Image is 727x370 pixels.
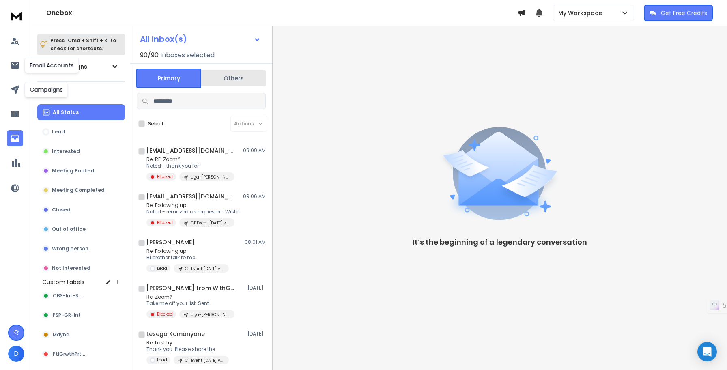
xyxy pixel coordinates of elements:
button: All Campaigns [37,58,125,75]
button: Maybe [37,327,125,343]
p: My Workspace [558,9,605,17]
p: Re: Following up [146,202,244,209]
p: Lead [52,129,65,135]
button: Primary [136,69,201,88]
p: Not Interested [52,265,90,271]
p: Thank you. Please share the [146,346,229,353]
p: Hi brother talk to me [146,254,229,261]
button: Meeting Completed [37,182,125,198]
h1: Lesego Komanyane [146,330,205,338]
button: D [8,346,24,362]
p: Interested [52,148,80,155]
h1: [EMAIL_ADDRESS][DOMAIN_NAME] [146,192,236,200]
button: Meeting Booked [37,163,125,179]
h3: Inboxes selected [160,50,215,60]
p: Noted - removed as requested. Wishing [146,209,244,215]
h1: [PERSON_NAME] from WithGrowth [146,284,236,292]
p: [DATE] [247,331,266,337]
p: Lead [157,265,167,271]
p: Re: Last try [146,340,229,346]
p: Lead [157,357,167,363]
p: Wrong person [52,245,88,252]
p: Uga-[PERSON_NAME]-[PERSON_NAME]-[GEOGRAPHIC_DATA] [191,174,230,180]
button: PSP-GR-Int [37,307,125,323]
h1: [PERSON_NAME] [146,238,195,246]
p: Blocked [157,174,173,180]
button: All Status [37,104,125,120]
button: Wrong person [37,241,125,257]
p: It’s the beginning of a legendary conversation [413,237,587,248]
p: Re: Zoom? [146,294,234,300]
p: Meeting Booked [52,168,94,174]
h1: [EMAIL_ADDRESS][DOMAIN_NAME] [146,146,236,155]
button: Lead [37,124,125,140]
button: CBS-Int-Sell [37,288,125,304]
button: All Inbox(s) [133,31,267,47]
p: CT Event [DATE] v2 FU.2 [185,266,224,272]
p: CT Event [DATE] v2 FU.2 [185,357,224,364]
p: Meeting Completed [52,187,105,194]
p: Closed [52,207,71,213]
span: CBS-Int-Sell [53,293,84,299]
div: Campaigns [25,82,68,97]
p: Re: Following up [146,248,229,254]
p: [DATE] [247,285,266,291]
span: Cmd + Shift + k [67,36,108,45]
label: Select [148,120,164,127]
p: Out of office [52,226,86,232]
p: Blocked [157,311,173,317]
div: Email Accounts [25,58,79,73]
div: Open Intercom Messenger [697,342,717,361]
p: 09:09 AM [243,147,266,154]
p: All Status [53,109,79,116]
span: 90 / 90 [140,50,159,60]
span: PSP-GR-Int [53,312,81,318]
button: Others [201,69,266,87]
button: PtlGrwthPrtnr [37,346,125,362]
h1: All Inbox(s) [140,35,187,43]
p: CT Event [DATE] v2 FU.2 [191,220,230,226]
p: Get Free Credits [661,9,707,17]
button: Out of office [37,221,125,237]
p: 08:01 AM [245,239,266,245]
p: Take me off your list Sent [146,300,234,307]
button: Get Free Credits [644,5,713,21]
span: PtlGrwthPrtnr [53,351,86,357]
h1: Onebox [46,8,517,18]
h3: Filters [37,88,125,99]
img: logo [8,8,24,23]
h3: Custom Labels [42,278,84,286]
button: Closed [37,202,125,218]
p: 09:06 AM [243,193,266,200]
button: Interested [37,143,125,159]
p: Noted - thank you for [146,163,234,169]
p: Press to check for shortcuts. [50,37,116,53]
p: Uga-[PERSON_NAME]-[PERSON_NAME]-[GEOGRAPHIC_DATA] [191,312,230,318]
p: Re: RE: Zoom? [146,156,234,163]
button: Not Interested [37,260,125,276]
span: Maybe [53,331,69,338]
p: Blocked [157,219,173,226]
